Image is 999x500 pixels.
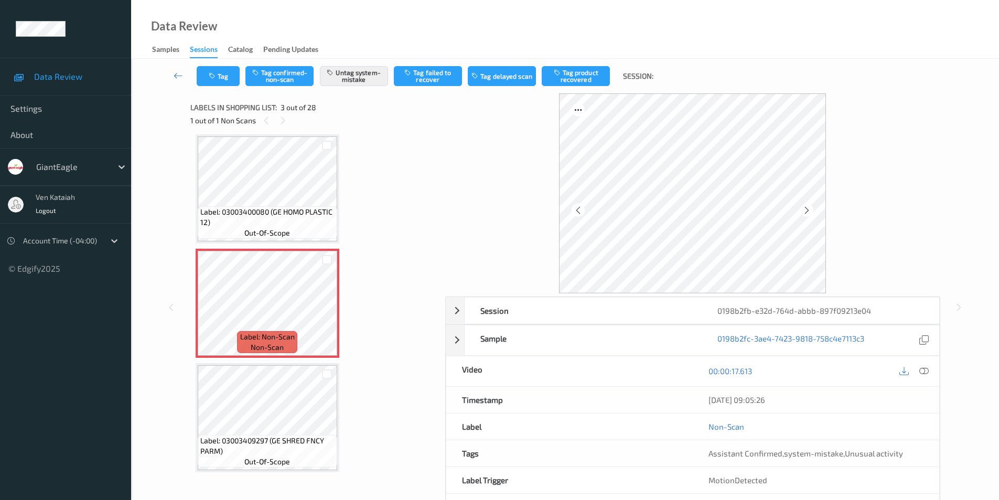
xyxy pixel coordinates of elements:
[446,297,940,324] div: Session0198b2fb-e32d-764d-abbb-897f09213e04
[394,66,462,86] button: Tag failed to recover
[708,421,744,432] a: Non-Scan
[244,228,290,238] span: out-of-scope
[446,325,940,356] div: Sample0198b2fc-3ae4-7423-9818-758c4e7113c3
[228,42,263,57] a: Catalog
[190,44,218,58] div: Sessions
[251,342,284,353] span: non-scan
[542,66,610,86] button: Tag product recovered
[708,366,752,376] a: 00:00:17.613
[151,21,217,31] div: Data Review
[693,467,939,493] div: MotionDetected
[623,71,653,81] span: Session:
[200,435,335,456] span: Label: 03003409297 (GE SHRED FNCY PARM)
[446,440,693,466] div: Tags
[228,44,253,57] div: Catalog
[197,66,240,86] button: Tag
[446,467,693,493] div: Label Trigger
[320,66,388,86] button: Untag system-mistake
[468,66,536,86] button: Tag delayed scan
[465,297,702,324] div: Session
[717,333,864,347] a: 0198b2fc-3ae4-7423-9818-758c4e7113c3
[245,66,314,86] button: Tag confirmed-non-scan
[465,325,702,355] div: Sample
[263,44,318,57] div: Pending Updates
[702,297,939,324] div: 0198b2fb-e32d-764d-abbb-897f09213e04
[190,114,438,127] div: 1 out of 1 Non Scans
[281,102,316,113] span: 3 out of 28
[244,456,290,467] span: out-of-scope
[446,413,693,440] div: Label
[446,356,693,386] div: Video
[152,44,179,57] div: Samples
[708,449,903,458] span: , ,
[845,449,903,458] span: Unusual activity
[708,449,782,458] span: Assistant Confirmed
[190,42,228,58] a: Sessions
[200,207,335,228] span: Label: 03003400080 (GE HOMO PLASTIC 12)
[446,387,693,413] div: Timestamp
[263,42,329,57] a: Pending Updates
[784,449,843,458] span: system-mistake
[152,42,190,57] a: Samples
[240,332,295,342] span: Label: Non-Scan
[190,102,277,113] span: Labels in shopping list:
[708,395,923,405] div: [DATE] 09:05:26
